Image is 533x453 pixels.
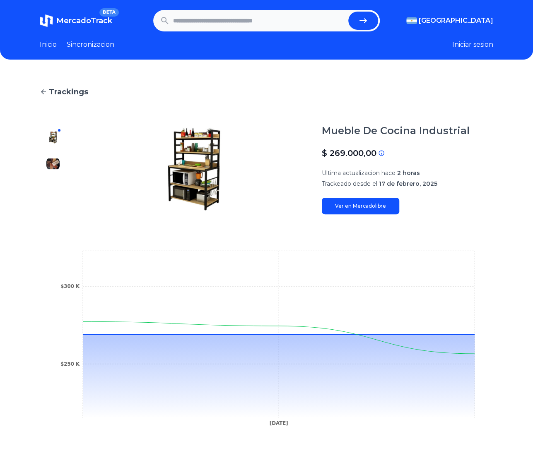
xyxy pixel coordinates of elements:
img: Mueble De Cocina Industrial [46,131,60,144]
img: MercadoTrack [40,14,53,27]
tspan: $300 K [60,283,80,289]
a: Sincronizacion [67,40,114,50]
span: BETA [99,8,119,17]
tspan: $250 K [60,361,80,367]
a: Trackings [40,86,493,98]
button: [GEOGRAPHIC_DATA] [406,16,493,26]
span: Trackings [49,86,88,98]
span: Ultima actualizacion hace [322,169,396,177]
span: 2 horas [397,169,420,177]
span: Trackeado desde el [322,180,377,187]
a: MercadoTrackBETA [40,14,112,27]
h1: Mueble De Cocina Industrial [322,124,470,137]
button: Iniciar sesion [452,40,493,50]
img: Argentina [406,17,417,24]
p: $ 269.000,00 [322,147,376,159]
a: Inicio [40,40,57,50]
span: MercadoTrack [56,16,112,25]
span: [GEOGRAPHIC_DATA] [419,16,493,26]
img: Mueble De Cocina Industrial [46,157,60,170]
img: Mueble De Cocina Industrial [83,124,305,214]
tspan: [DATE] [270,420,288,426]
a: Ver en Mercadolibre [322,198,399,214]
span: 17 de febrero, 2025 [379,180,437,187]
